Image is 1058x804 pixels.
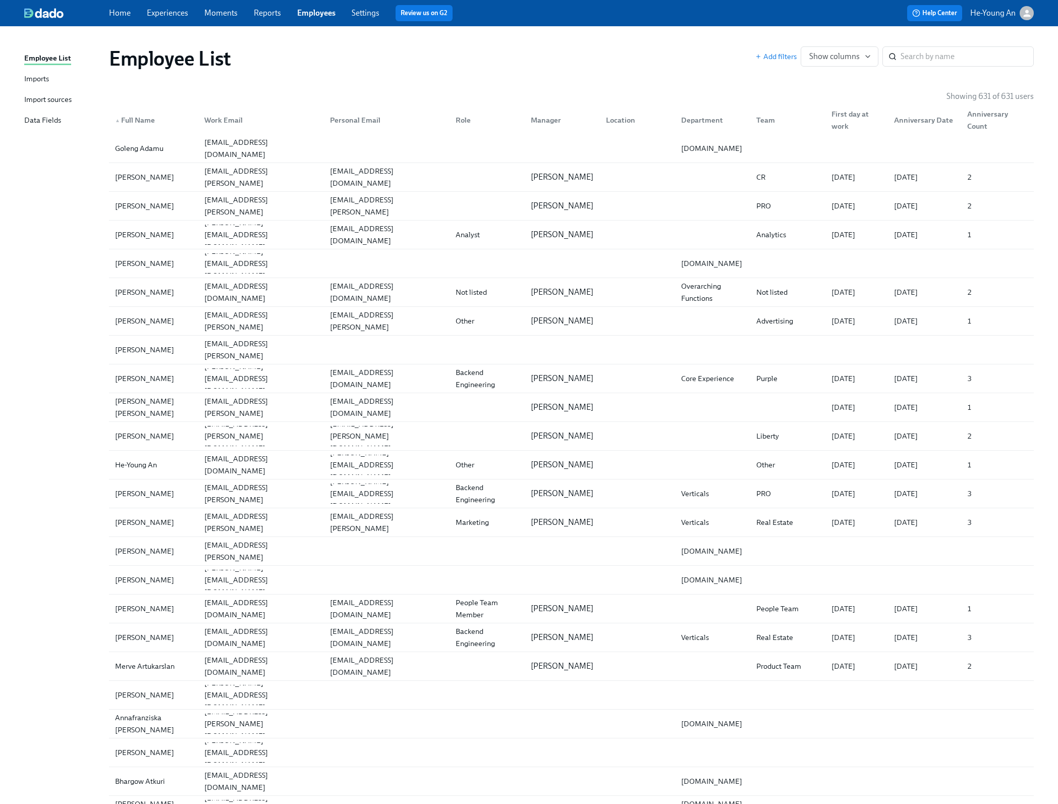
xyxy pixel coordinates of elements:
div: [DATE] [890,171,959,183]
a: He-Young An[EMAIL_ADDRESS][DOMAIN_NAME][PERSON_NAME][EMAIL_ADDRESS][DOMAIN_NAME]Other[PERSON_NAME... [109,451,1034,479]
div: 2 [963,660,1032,672]
div: [EMAIL_ADDRESS][DOMAIN_NAME] [200,280,322,304]
div: [EMAIL_ADDRESS][DOMAIN_NAME] [326,597,448,621]
a: [PERSON_NAME][PERSON_NAME][EMAIL_ADDRESS][DOMAIN_NAME] [109,738,1034,767]
div: 3 [963,631,1032,644]
div: 1 [963,603,1032,615]
button: Show columns [801,46,878,67]
div: [PERSON_NAME] [111,344,196,356]
div: [PERSON_NAME][PERSON_NAME][EMAIL_ADDRESS][PERSON_NAME][DOMAIN_NAME][PERSON_NAME][EMAIL_ADDRESS][P... [109,307,1034,335]
a: [PERSON_NAME][PERSON_NAME][EMAIL_ADDRESS][DOMAIN_NAME][EMAIL_ADDRESS][DOMAIN_NAME]Analyst[PERSON_... [109,221,1034,249]
div: [DATE] [827,315,886,327]
div: Other [452,459,523,471]
div: [PERSON_NAME][EMAIL_ADDRESS][DOMAIN_NAME] [200,562,322,598]
span: ▲ [115,118,120,123]
div: [PERSON_NAME][EMAIL_ADDRESS][PERSON_NAME][DOMAIN_NAME] [326,297,448,345]
div: [PERSON_NAME][EMAIL_ADDRESS][PERSON_NAME][DOMAIN_NAME] [200,326,322,374]
div: Department [673,110,748,130]
div: [DOMAIN_NAME] [677,257,748,270]
p: [PERSON_NAME] [531,287,594,298]
div: ▲Full Name [111,110,196,130]
p: [PERSON_NAME] [531,315,594,327]
div: [PERSON_NAME] [111,372,196,385]
a: Review us on G2 [401,8,448,18]
img: dado [24,8,64,18]
div: [EMAIL_ADDRESS][PERSON_NAME][DOMAIN_NAME] [326,418,448,454]
div: People Team Member [452,597,523,621]
div: [PERSON_NAME] [111,430,196,442]
div: [PERSON_NAME][PERSON_NAME][EMAIL_ADDRESS][PERSON_NAME][DOMAIN_NAME][DOMAIN_NAME] [109,537,1034,565]
div: Bhargow Atkuri [111,775,196,787]
div: Personal Email [326,114,448,126]
div: Goleng Adamu [111,142,196,154]
div: [PERSON_NAME] [111,171,196,183]
div: [PERSON_NAME][PERSON_NAME][EMAIL_ADDRESS][DOMAIN_NAME] [109,681,1034,709]
div: 1 [963,315,1032,327]
div: Real Estate [752,516,823,528]
div: [PERSON_NAME] [111,689,196,701]
div: [EMAIL_ADDRESS][DOMAIN_NAME] [200,769,322,793]
a: Import sources [24,94,101,106]
div: Data Fields [24,115,61,127]
a: [PERSON_NAME] [PERSON_NAME][PERSON_NAME][EMAIL_ADDRESS][PERSON_NAME][DOMAIN_NAME][EMAIL_ADDRESS][... [109,393,1034,422]
div: [DATE] [827,200,886,212]
a: Employee List [24,52,101,65]
div: [DATE] [827,229,886,241]
div: [EMAIL_ADDRESS][DOMAIN_NAME] [326,395,448,419]
div: [PERSON_NAME][EMAIL_ADDRESS][DOMAIN_NAME] [200,734,322,771]
div: [DATE] [827,516,886,528]
div: [EMAIL_ADDRESS][PERSON_NAME][DOMAIN_NAME] [200,418,322,454]
div: Other [752,459,823,471]
div: [EMAIL_ADDRESS][DOMAIN_NAME] [326,223,448,247]
div: Manager [523,110,598,130]
div: Verticals [677,488,748,500]
div: Location [602,114,673,126]
div: First day at work [827,108,886,132]
div: Location [598,110,673,130]
div: [EMAIL_ADDRESS][DOMAIN_NAME] [200,453,322,477]
div: [PERSON_NAME][PERSON_NAME][EMAIL_ADDRESS][DOMAIN_NAME][DOMAIN_NAME] [109,249,1034,278]
p: [PERSON_NAME] [531,459,594,470]
div: [PERSON_NAME][PERSON_NAME][EMAIL_ADDRESS][PERSON_NAME][DOMAIN_NAME][PERSON_NAME][EMAIL_ADDRESS][P... [109,508,1034,537]
div: Purple [752,372,823,385]
div: [PERSON_NAME] [PERSON_NAME][PERSON_NAME][EMAIL_ADDRESS][PERSON_NAME][DOMAIN_NAME][EMAIL_ADDRESS][... [109,393,1034,421]
div: [DATE] [890,459,959,471]
div: Not listed [452,286,523,298]
div: Marketing [452,516,523,528]
div: [DATE] [827,603,886,615]
a: Annafranziska [PERSON_NAME][EMAIL_ADDRESS][PERSON_NAME][DOMAIN_NAME][DOMAIN_NAME] [109,710,1034,738]
div: Team [748,110,823,130]
div: 3 [963,372,1032,385]
div: [DATE] [890,603,959,615]
div: Department [677,114,748,126]
div: Role [452,114,523,126]
div: [DOMAIN_NAME] [677,142,748,154]
div: [EMAIL_ADDRESS][DOMAIN_NAME] [200,625,322,650]
div: Advertising [752,315,823,327]
div: Manager [527,114,598,126]
div: [PERSON_NAME][EMAIL_ADDRESS][DOMAIN_NAME] [326,447,448,483]
div: Analytics [752,229,823,241]
div: [PERSON_NAME][EMAIL_ADDRESS][PERSON_NAME][DOMAIN_NAME] [200,469,322,518]
div: [PERSON_NAME][EMAIL_ADDRESS][PERSON_NAME][DOMAIN_NAME] [200,527,322,575]
div: [PERSON_NAME] [111,746,196,759]
div: [PERSON_NAME] [PERSON_NAME] [111,395,196,419]
div: 1 [963,401,1032,413]
div: [PERSON_NAME][EMAIL_ADDRESS][DOMAIN_NAME] [200,217,322,253]
div: [DATE] [827,631,886,644]
a: [PERSON_NAME][PERSON_NAME][EMAIL_ADDRESS][PERSON_NAME][DOMAIN_NAME][EMAIL_ADDRESS][DOMAIN_NAME][P... [109,163,1034,192]
div: Role [448,110,523,130]
div: [PERSON_NAME] [111,545,196,557]
div: Verticals [677,516,748,528]
div: Backend Engineering [452,481,523,506]
a: [PERSON_NAME][PERSON_NAME][EMAIL_ADDRESS][DOMAIN_NAME] [109,681,1034,710]
div: [EMAIL_ADDRESS][DOMAIN_NAME] [200,597,322,621]
a: [PERSON_NAME][PERSON_NAME][EMAIL_ADDRESS][PERSON_NAME][DOMAIN_NAME][PERSON_NAME][EMAIL_ADDRESS][P... [109,307,1034,336]
a: Merve Artukarslan[EMAIL_ADDRESS][DOMAIN_NAME][EMAIL_ADDRESS][DOMAIN_NAME][PERSON_NAME]Product Tea... [109,652,1034,681]
div: Annafranziska [PERSON_NAME] [111,712,196,736]
div: [PERSON_NAME][EMAIL_ADDRESS][DOMAIN_NAME] [200,245,322,282]
a: [PERSON_NAME][EMAIL_ADDRESS][DOMAIN_NAME][EMAIL_ADDRESS][DOMAIN_NAME]People Team Member[PERSON_NA... [109,595,1034,623]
